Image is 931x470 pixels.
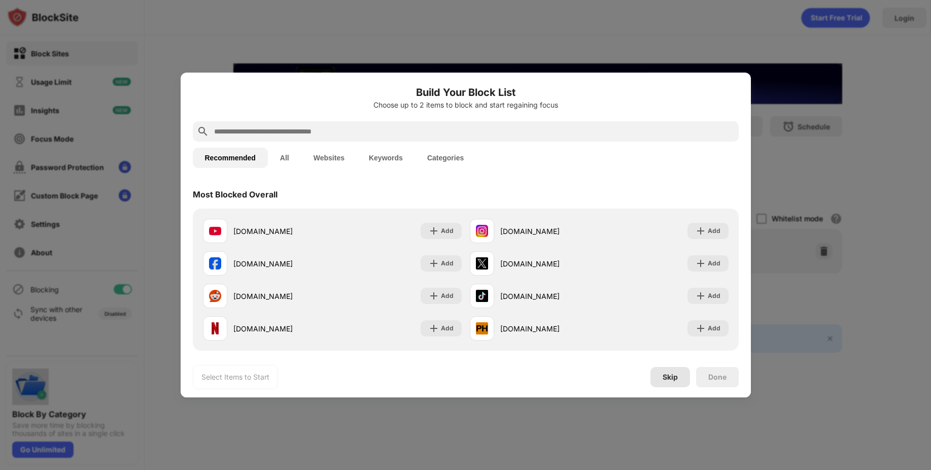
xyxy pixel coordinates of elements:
div: Add [708,258,720,268]
div: Add [441,226,454,236]
div: Choose up to 2 items to block and start regaining focus [193,101,739,109]
div: Select Items to Start [201,372,269,382]
img: favicons [209,290,221,302]
button: Websites [301,148,357,168]
img: favicons [209,322,221,334]
div: Add [441,323,454,333]
div: [DOMAIN_NAME] [233,226,332,237]
div: [DOMAIN_NAME] [500,291,599,301]
div: Most Blocked Overall [193,189,278,199]
button: Recommended [193,148,268,168]
div: [DOMAIN_NAME] [233,258,332,269]
button: Keywords [357,148,415,168]
div: [DOMAIN_NAME] [500,323,599,334]
div: Skip [663,373,678,381]
div: [DOMAIN_NAME] [233,291,332,301]
div: Add [708,323,720,333]
div: [DOMAIN_NAME] [500,226,599,237]
img: favicons [476,322,488,334]
button: Categories [415,148,476,168]
img: favicons [209,225,221,237]
div: Add [708,226,720,236]
div: [DOMAIN_NAME] [500,258,599,269]
img: favicons [476,225,488,237]
img: search.svg [197,125,209,138]
div: [DOMAIN_NAME] [233,323,332,334]
img: favicons [209,257,221,270]
h6: Build Your Block List [193,85,739,100]
div: Add [441,291,454,301]
div: Done [708,373,727,381]
img: favicons [476,290,488,302]
img: favicons [476,257,488,270]
button: All [268,148,301,168]
div: Add [441,258,454,268]
div: Add [708,291,720,301]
